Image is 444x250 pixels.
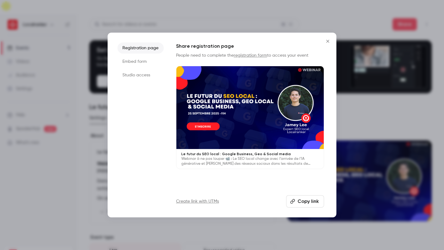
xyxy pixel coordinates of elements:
p: Le futur du SEO local : Google Business, Geo & Social media [181,151,319,156]
p: Webinar à ne pas louper 📹 : Le SEO local change avec l’arrivée de l’IA générative et [PERSON_NAME... [181,156,319,166]
button: Close [322,35,334,47]
a: Le futur du SEO local : Google Business, Geo & Social mediaWebinar à ne pas louper 📹 : Le SEO loc... [176,66,324,169]
a: Create link with UTMs [176,198,219,204]
a: registration form [234,53,267,58]
button: Copy link [286,195,324,208]
h1: Share registration page [176,42,324,50]
li: Embed form [117,56,164,67]
li: Registration page [117,42,164,54]
li: Studio access [117,70,164,81]
p: People need to complete the to access your event [176,52,324,58]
